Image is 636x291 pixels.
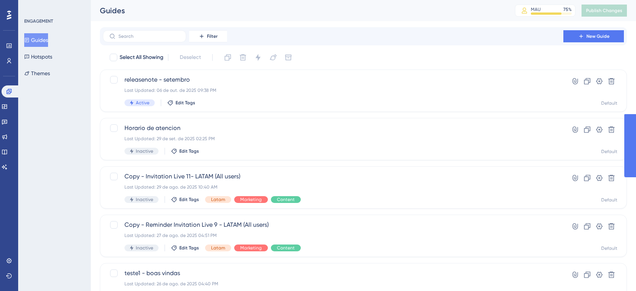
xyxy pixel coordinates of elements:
span: Active [136,100,149,106]
span: releasenote - setembro [124,75,542,84]
button: Filter [189,30,227,42]
span: Horario de atencion [124,124,542,133]
span: Deselect [180,53,201,62]
div: Last Updated: 06 de out. de 2025 09:38 PM [124,87,542,93]
button: Edit Tags [171,197,199,203]
button: Hotspots [24,50,52,63]
span: Marketing [240,197,262,203]
span: Copy - Reminder Invitation Live 9 - LATAM (All users) [124,220,542,229]
span: Edit Tags [176,100,195,106]
span: Content [277,197,295,203]
span: Select All Showing [120,53,163,62]
div: Guides [100,5,496,16]
button: Themes [24,67,50,80]
span: Edit Tags [179,197,199,203]
span: Marketing [240,245,262,251]
span: Edit Tags [179,245,199,251]
span: Content [277,245,295,251]
span: Filter [207,33,218,39]
div: Last Updated: 27 de ago. de 2025 04:51 PM [124,232,542,238]
span: Latam [211,197,225,203]
button: Deselect [173,51,208,64]
button: Edit Tags [167,100,195,106]
div: Last Updated: 29 de ago. de 2025 10:40 AM [124,184,542,190]
div: Default [601,197,617,203]
div: Last Updated: 26 de ago. de 2025 04:40 PM [124,281,542,287]
div: Default [601,149,617,155]
span: Copy - Invitation Live 11- LATAM (All users) [124,172,542,181]
div: ENGAGEMENT [24,18,53,24]
button: Publish Changes [582,5,627,17]
div: Last Updated: 29 de set. de 2025 02:25 PM [124,136,542,142]
span: Latam [211,245,225,251]
iframe: UserGuiding AI Assistant Launcher [604,261,627,284]
button: Edit Tags [171,245,199,251]
span: Edit Tags [179,148,199,154]
input: Search [118,34,180,39]
div: Default [601,245,617,251]
span: teste1 - boas vindas [124,269,542,278]
button: Edit Tags [171,148,199,154]
button: Guides [24,33,48,47]
div: Default [601,100,617,106]
button: New Guide [563,30,624,42]
span: Publish Changes [586,8,622,14]
span: New Guide [586,33,610,39]
span: Inactive [136,197,153,203]
div: 75 % [563,6,572,12]
span: Inactive [136,148,153,154]
div: MAU [531,6,541,12]
span: Inactive [136,245,153,251]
